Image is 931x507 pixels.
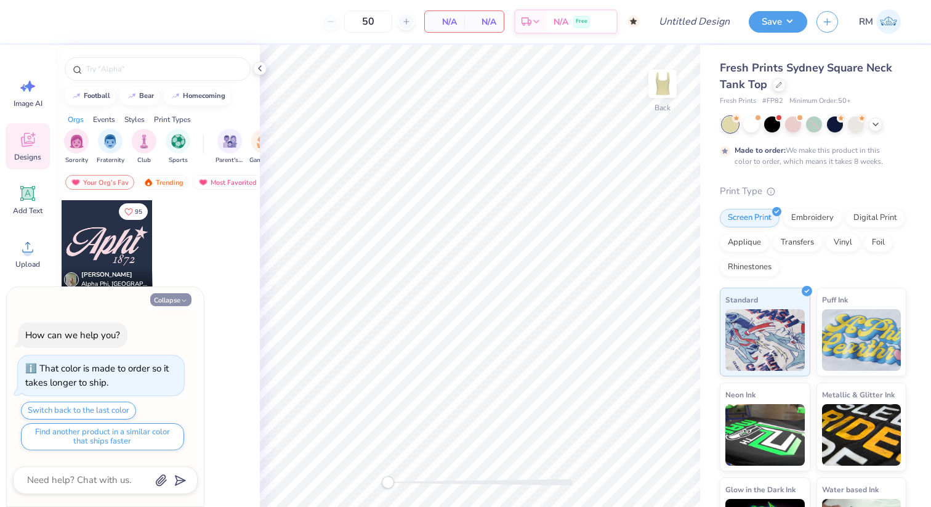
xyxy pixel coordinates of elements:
span: Free [576,17,587,26]
img: most_fav.gif [71,178,81,187]
div: homecoming [183,92,225,99]
img: trend_line.gif [71,92,81,100]
div: filter for Sorority [64,129,89,165]
div: filter for Sports [166,129,190,165]
span: Alpha Phi, [GEOGRAPHIC_DATA][US_STATE], [PERSON_NAME] [81,280,148,289]
span: Upload [15,259,40,269]
button: filter button [249,129,278,165]
div: Events [93,114,115,125]
button: filter button [166,129,190,165]
span: Game Day [249,156,278,165]
span: Club [137,156,151,165]
div: bear [139,92,154,99]
img: Riley Mcdonald [876,9,901,34]
button: Collapse [150,293,191,306]
div: Vinyl [826,233,860,252]
div: Foil [864,233,893,252]
div: Print Types [154,114,191,125]
img: trend_line.gif [171,92,180,100]
span: Glow in the Dark Ink [725,483,796,496]
img: Back [650,71,675,96]
span: Fraternity [97,156,124,165]
button: Like [119,203,148,220]
span: Neon Ink [725,388,756,401]
div: Most Favorited [193,175,262,190]
button: filter button [97,129,124,165]
span: # FP82 [762,96,783,107]
img: Neon Ink [725,404,805,466]
div: filter for Game Day [249,129,278,165]
div: Digital Print [845,209,905,227]
button: Switch back to the last color [21,402,136,420]
div: Styles [124,114,145,125]
input: Untitled Design [649,9,740,34]
button: filter button [64,129,89,165]
span: Puff Ink [822,293,848,306]
img: most_fav.gif [198,178,208,187]
img: Game Day Image [257,134,271,148]
button: homecoming [164,87,231,105]
div: Back [655,102,671,113]
strong: Made to order: [735,145,786,155]
div: football [84,92,110,99]
span: Standard [725,293,758,306]
img: Sorority Image [70,134,84,148]
div: Trending [138,175,189,190]
div: filter for Club [132,129,156,165]
img: Puff Ink [822,309,901,371]
button: Save [749,11,807,33]
input: – – [344,10,392,33]
img: Sports Image [171,134,185,148]
span: Fresh Prints [720,96,756,107]
span: Fresh Prints Sydney Square Neck Tank Top [720,60,892,92]
div: Print Type [720,184,906,198]
div: Accessibility label [382,476,394,489]
button: filter button [216,129,244,165]
span: Water based Ink [822,483,879,496]
div: We make this product in this color to order, which means it takes 8 weeks. [735,145,886,167]
img: Standard [725,309,805,371]
a: RM [853,9,906,34]
img: Parent's Weekend Image [223,134,237,148]
div: filter for Parent's Weekend [216,129,244,165]
div: Applique [720,233,769,252]
span: N/A [472,15,496,28]
div: Screen Print [720,209,780,227]
div: Orgs [68,114,84,125]
button: filter button [132,129,156,165]
img: Metallic & Glitter Ink [822,404,901,466]
span: Minimum Order: 50 + [789,96,851,107]
div: filter for Fraternity [97,129,124,165]
span: Sports [169,156,188,165]
div: Transfers [773,233,822,252]
div: Your Org's Fav [65,175,134,190]
div: Rhinestones [720,258,780,277]
div: How can we help you? [25,329,120,341]
span: [PERSON_NAME] [81,270,132,279]
input: Try "Alpha" [85,63,243,75]
span: Designs [14,152,41,162]
span: Metallic & Glitter Ink [822,388,895,401]
button: Find another product in a similar color that ships faster [21,423,184,450]
img: trending.gif [143,178,153,187]
button: bear [120,87,159,105]
span: 95 [135,209,142,215]
span: Parent's Weekend [216,156,244,165]
img: Fraternity Image [103,134,117,148]
img: trend_line.gif [127,92,137,100]
button: football [65,87,116,105]
div: That color is made to order so it takes longer to ship. [25,362,169,389]
span: Image AI [14,99,42,108]
span: Add Text [13,206,42,216]
div: Embroidery [783,209,842,227]
span: Sorority [65,156,88,165]
span: RM [859,15,873,29]
img: Club Image [137,134,151,148]
span: N/A [554,15,568,28]
span: N/A [432,15,457,28]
